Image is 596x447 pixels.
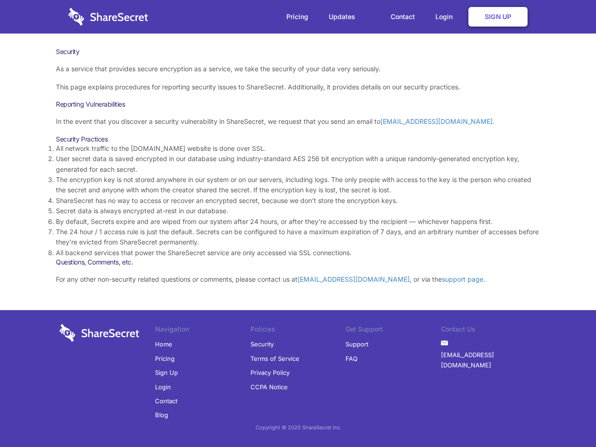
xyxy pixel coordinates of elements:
[155,394,177,408] a: Contact
[56,135,540,143] h3: Security Practices
[380,117,493,125] a: [EMAIL_ADDRESS][DOMAIN_NAME]
[56,64,540,74] p: As a service that provides secure encryption as a service, we take the security of your data very...
[68,8,148,26] img: logo-wordmark-white-trans-d4663122ce5f474addd5e946df7df03e33cb6a1c49d2221995e7729f52c070b2.svg
[277,2,318,31] a: Pricing
[441,348,536,372] a: [EMAIL_ADDRESS][DOMAIN_NAME]
[251,352,299,366] a: Terms of Service
[441,324,536,337] li: Contact Us
[251,380,288,394] a: CCPA Notice
[56,274,540,284] p: For any other non-security related questions or comments, please contact us at , or via the .
[155,324,251,337] li: Navigation
[56,206,540,216] li: Secret data is always encrypted at-rest in our database.
[155,366,178,379] a: Sign Up
[155,337,172,351] a: Home
[251,337,274,351] a: Security
[56,217,540,227] li: By default, Secrets expire and are wiped from our system after 24 hours, or after they’re accesse...
[426,2,467,31] a: Login
[56,196,540,206] li: ShareSecret has no way to access or recover an encrypted secret, because we don’t store the encry...
[56,47,540,56] h1: Security
[56,143,540,154] li: All network traffic to the [DOMAIN_NAME] website is done over SSL.
[381,2,424,31] a: Contact
[251,324,346,337] li: Policies
[251,366,290,379] a: Privacy Policy
[56,227,540,248] li: The 24 hour / 1 access rule is just the default. Secrets can be configured to have a maximum expi...
[56,258,540,266] h3: Questions, Comments, etc.
[56,175,540,196] li: The encryption key is not stored anywhere in our system or on our servers, including logs. The on...
[56,82,540,92] p: This page explains procedures for reporting security issues to ShareSecret. Additionally, it prov...
[56,116,540,127] p: In the event that you discover a security vulnerability in ShareSecret, we request that you send ...
[442,275,483,283] a: support page
[345,324,441,337] li: Get Support
[155,408,168,422] a: Blog
[345,352,358,366] a: FAQ
[56,100,540,108] h3: Reporting Vulnerabilities
[468,7,528,27] a: Sign Up
[60,324,139,342] img: logo-wordmark-white-trans-d4663122ce5f474addd5e946df7df03e33cb6a1c49d2221995e7729f52c070b2.svg
[345,337,368,351] a: Support
[56,248,540,258] li: All backend services that power the ShareSecret service are only accessed via SSL connections.
[155,380,171,394] a: Login
[155,352,175,366] a: Pricing
[298,275,410,283] a: [EMAIL_ADDRESS][DOMAIN_NAME]
[56,154,540,175] li: User secret data is saved encrypted in our database using industry-standard AES 256 bit encryptio...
